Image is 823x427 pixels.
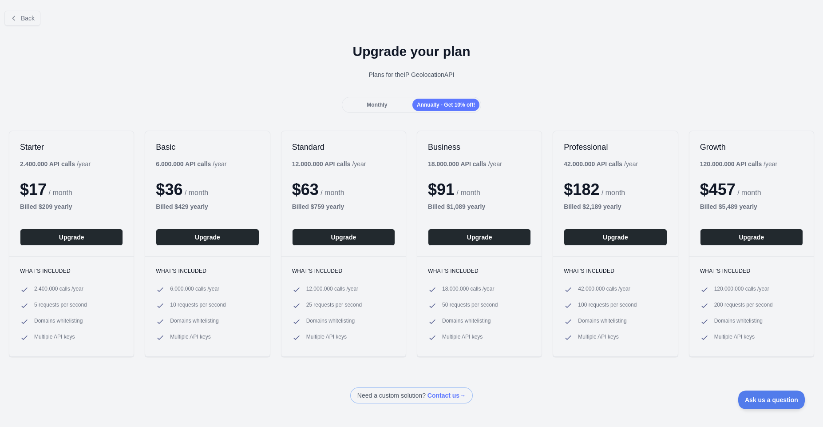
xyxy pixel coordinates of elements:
[428,142,531,152] h2: Business
[292,160,366,168] div: / year
[292,160,351,168] b: 12.000.000 API calls
[564,142,667,152] h2: Professional
[564,180,599,199] span: $ 182
[428,160,502,168] div: / year
[428,180,455,199] span: $ 91
[292,142,395,152] h2: Standard
[292,180,319,199] span: $ 63
[428,160,487,168] b: 18.000.000 API calls
[564,160,638,168] div: / year
[564,160,622,168] b: 42.000.000 API calls
[738,391,805,409] iframe: Toggle Customer Support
